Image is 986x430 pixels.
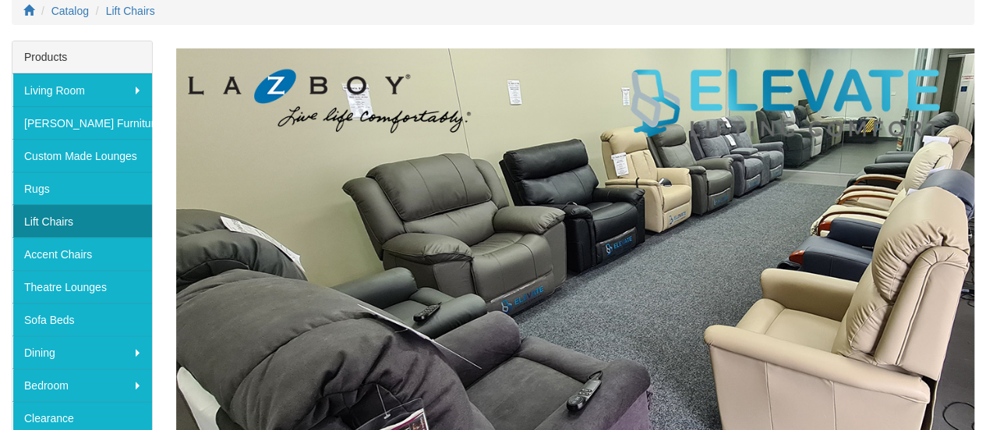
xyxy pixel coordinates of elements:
div: Products [12,41,152,73]
a: Bedroom [12,368,152,401]
a: Catalog [51,5,89,17]
a: Rugs [12,172,152,204]
a: [PERSON_NAME] Furniture [12,106,152,139]
a: Lift Chairs [106,5,155,17]
a: Custom Made Lounges [12,139,152,172]
a: Theatre Lounges [12,270,152,303]
a: Dining [12,336,152,368]
a: Living Room [12,73,152,106]
a: Accent Chairs [12,237,152,270]
a: Sofa Beds [12,303,152,336]
a: Lift Chairs [12,204,152,237]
